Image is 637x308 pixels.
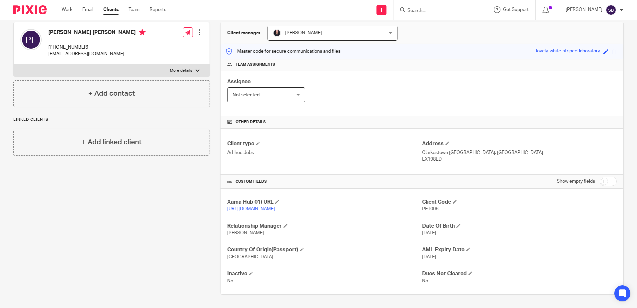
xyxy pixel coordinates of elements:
h4: CUSTOM FIELDS [227,179,422,184]
span: Not selected [233,93,260,97]
span: No [422,279,428,283]
h4: Relationship Manager [227,223,422,230]
h3: Client manager [227,30,261,36]
h4: Dues Not Cleared [422,270,617,277]
span: [DATE] [422,255,436,259]
h4: + Add contact [88,88,135,99]
p: Linked clients [13,117,210,122]
p: EX198ED [422,156,617,163]
a: [URL][DOMAIN_NAME] [227,207,275,211]
h4: Address [422,140,617,147]
span: [PERSON_NAME] [227,231,264,235]
h4: [PERSON_NAME] [PERSON_NAME] [48,29,146,37]
i: Primary [139,29,146,36]
span: No [227,279,233,283]
p: [PHONE_NUMBER] [48,44,146,51]
p: [EMAIL_ADDRESS][DOMAIN_NAME] [48,51,146,57]
label: Show empty fields [557,178,595,185]
a: Team [129,6,140,13]
img: svg%3E [20,29,42,50]
p: Ad-hoc Jobs [227,149,422,156]
p: More details [170,68,192,73]
img: MicrosoftTeams-image.jfif [273,29,281,37]
span: [DATE] [422,231,436,235]
div: lovely-white-striped-laboratory [536,48,600,55]
a: Email [82,6,93,13]
h4: + Add linked client [82,137,142,147]
img: svg%3E [606,5,616,15]
h4: Xama Hub 01) URL [227,199,422,206]
a: Reports [150,6,166,13]
input: Search [407,8,467,14]
p: Clarkestown [GEOGRAPHIC_DATA], [GEOGRAPHIC_DATA] [422,149,617,156]
span: [GEOGRAPHIC_DATA] [227,255,273,259]
h4: Inactive [227,270,422,277]
span: Other details [236,119,266,125]
h4: Date Of Birth [422,223,617,230]
img: Pixie [13,5,47,14]
p: Master code for secure communications and files [226,48,340,55]
h4: AML Expiry Date [422,246,617,253]
span: Team assignments [236,62,275,67]
span: PET006 [422,207,438,211]
a: Work [62,6,72,13]
span: Get Support [503,7,529,12]
h4: Country Of Origin(Passport) [227,246,422,253]
span: Assignee [227,79,251,84]
span: [PERSON_NAME] [285,31,322,35]
a: Clients [103,6,119,13]
h4: Client type [227,140,422,147]
h4: Client Code [422,199,617,206]
p: [PERSON_NAME] [566,6,602,13]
